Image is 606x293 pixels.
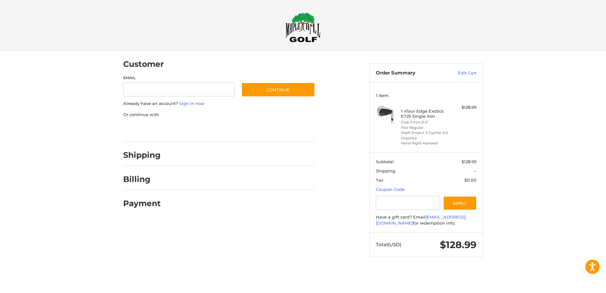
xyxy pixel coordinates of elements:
li: Club 5 Iron 21.5° [401,120,450,125]
li: Shaft Project X Cypher 2.0 Graphite [401,130,450,141]
h2: Shipping [123,150,161,160]
span: -- [473,168,476,173]
p: Or continue with [123,112,315,118]
h2: Billing [123,174,160,184]
li: Hand Right-Handed [401,141,450,146]
button: Continue [241,82,315,97]
h2: Payment [123,199,161,208]
span: Shipping [376,168,395,173]
span: $128.99 [440,239,476,251]
li: Flex Regular [401,125,450,130]
img: Maple Hill Golf [285,12,321,42]
p: Already have an account? [123,101,315,107]
span: $128.99 [462,159,476,164]
h3: 1 Item [376,93,476,98]
span: $0.00 [464,178,476,183]
iframe: PayPal-venmo [229,124,277,136]
a: Sign in now [179,101,205,106]
div: $128.99 [451,104,476,111]
span: Subtotal [376,159,394,164]
a: Edit Cart [444,70,476,76]
button: Apply [443,196,477,210]
span: Total (USD) [376,241,401,248]
h4: 1 x Tour Edge Exotics E725 Single Iron [401,108,450,119]
div: Have a gift card? Email for redemption info. [376,214,476,227]
span: Tax [376,178,383,183]
input: Gift Certificate or Coupon Code [376,196,440,210]
h3: Order Summary [376,70,444,76]
h2: Customer [123,59,164,69]
a: Coupon Code [376,187,405,192]
iframe: PayPal-paylater [175,124,223,136]
label: Email [123,75,235,81]
iframe: PayPal-paypal [121,124,169,136]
